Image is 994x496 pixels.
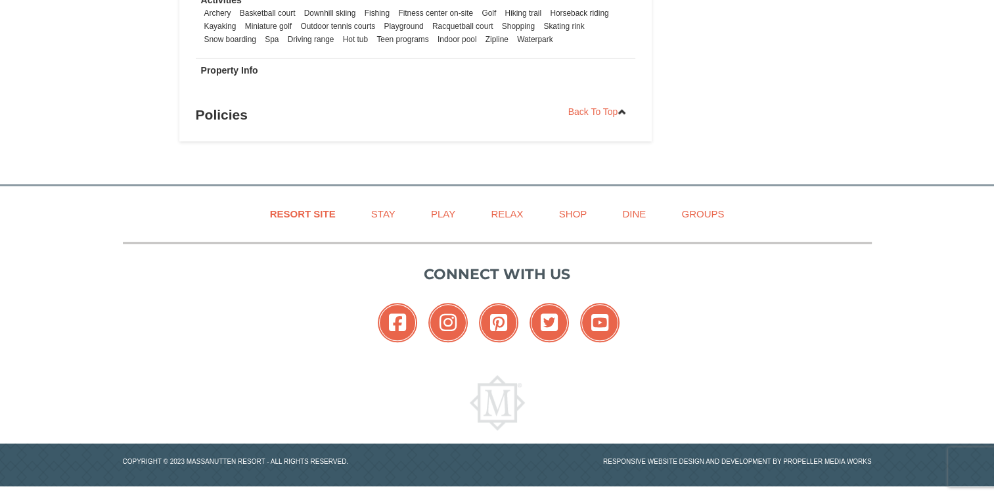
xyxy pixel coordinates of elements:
[201,33,260,46] li: Snow boarding
[501,7,545,20] li: Hiking trail
[242,20,295,33] li: Miniature golf
[380,20,426,33] li: Playground
[297,20,378,33] li: Outdoor tennis courts
[261,33,282,46] li: Spa
[355,199,412,229] a: Stay
[113,457,497,466] p: Copyright © 2023 Massanutten Resort - All Rights Reserved.
[514,33,556,46] li: Waterpark
[201,20,240,33] li: Kayaking
[434,33,480,46] li: Indoor pool
[547,7,612,20] li: Horseback riding
[123,263,872,285] p: Connect with us
[606,199,662,229] a: Dine
[284,33,338,46] li: Driving range
[340,33,371,46] li: Hot tub
[665,199,740,229] a: Groups
[470,375,525,430] img: Massanutten Resort Logo
[560,102,636,122] a: Back To Top
[499,20,538,33] li: Shopping
[543,199,604,229] a: Shop
[395,7,476,20] li: Fitness center on-site
[415,199,472,229] a: Play
[478,7,499,20] li: Golf
[201,65,258,76] strong: Property Info
[201,7,235,20] li: Archery
[474,199,539,229] a: Relax
[603,458,872,465] a: Responsive website design and development by Propeller Media Works
[196,102,636,128] h3: Policies
[429,20,497,33] li: Racquetball court
[373,33,432,46] li: Teen programs
[237,7,299,20] li: Basketball court
[254,199,352,229] a: Resort Site
[540,20,587,33] li: Skating rink
[482,33,512,46] li: Zipline
[301,7,359,20] li: Downhill skiing
[361,7,393,20] li: Fishing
